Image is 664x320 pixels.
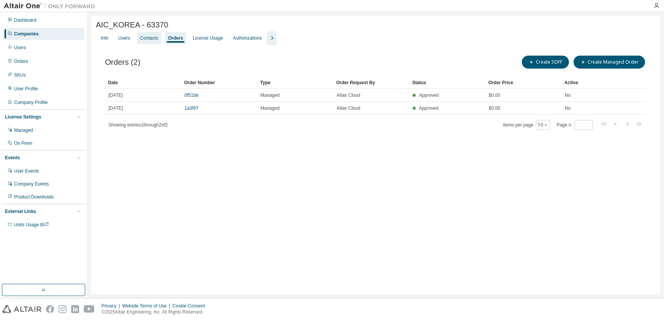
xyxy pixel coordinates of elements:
[108,105,123,111] span: [DATE]
[14,181,49,187] div: Company Events
[419,93,438,98] span: Approved
[261,105,280,111] span: Managed
[260,77,330,89] div: Type
[488,77,558,89] div: Order Price
[337,105,360,111] span: Altair Cloud
[108,122,168,128] span: Showing entries 1 through 2 of 2
[489,92,500,98] span: $0.00
[102,303,122,309] div: Privacy
[14,45,26,51] div: Users
[503,120,550,130] span: Items per page
[102,309,210,315] p: © 2025 Altair Engineering, Inc. All Rights Reserved.
[108,77,178,89] div: Date
[565,105,570,111] span: No
[14,140,32,146] div: On Prem
[2,305,41,313] img: altair_logo.svg
[557,120,593,130] span: Page n.
[14,222,49,227] span: Units Usage BI
[14,127,33,133] div: Managed
[122,303,172,309] div: Website Terms of Use
[5,114,41,120] div: License Settings
[96,21,168,29] span: AIC_KOREA - 63370
[419,106,438,111] span: Approved
[233,35,262,41] div: Authorizations
[538,122,548,128] button: 10
[522,56,569,69] button: Create SOFF
[108,92,123,98] span: [DATE]
[5,208,36,214] div: External Links
[14,58,28,64] div: Orders
[105,58,140,67] span: Orders (2)
[168,35,183,41] div: Orders
[193,35,223,41] div: License Usage
[14,168,39,174] div: User Events
[101,35,108,41] div: Info
[261,92,280,98] span: Managed
[46,305,54,313] img: facebook.svg
[489,105,500,111] span: $0.00
[172,303,209,309] div: Cookie Consent
[337,92,360,98] span: Altair Cloud
[14,31,39,37] div: Companies
[4,2,99,10] img: Altair One
[14,72,26,78] div: SKUs
[118,35,130,41] div: Users
[59,305,67,313] img: instagram.svg
[5,155,20,161] div: Events
[184,106,199,111] a: 1a3f97
[14,86,38,92] div: User Profile
[14,99,48,106] div: Company Profile
[14,17,37,23] div: Dashboard
[573,56,645,69] button: Create Managed Order
[71,305,79,313] img: linkedin.svg
[184,93,199,98] a: 0f51bb
[565,92,570,98] span: No
[336,77,406,89] div: Order Request By
[140,35,158,41] div: Contacts
[412,77,482,89] div: Status
[564,77,601,89] div: Active
[84,305,95,313] img: youtube.svg
[184,77,254,89] div: Order Number
[14,194,54,200] div: Product Downloads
